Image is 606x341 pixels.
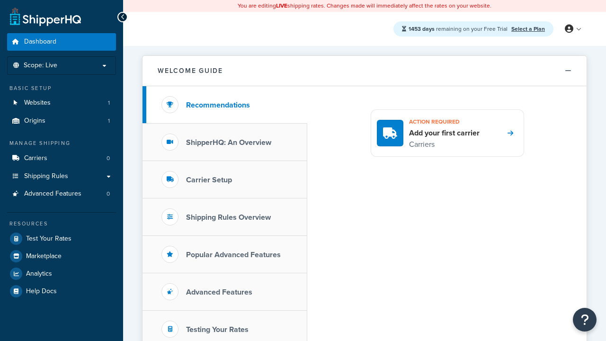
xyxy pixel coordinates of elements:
[186,251,281,259] h3: Popular Advanced Features
[409,138,480,151] p: Carriers
[24,190,81,198] span: Advanced Features
[186,101,250,109] h3: Recommendations
[108,117,110,125] span: 1
[7,150,116,167] li: Carriers
[7,139,116,147] div: Manage Shipping
[7,230,116,247] a: Test Your Rates
[7,185,116,203] li: Advanced Features
[107,190,110,198] span: 0
[7,112,116,130] a: Origins1
[7,94,116,112] li: Websites
[276,1,287,10] b: LIVE
[26,270,52,278] span: Analytics
[7,185,116,203] a: Advanced Features0
[26,287,57,296] span: Help Docs
[7,283,116,300] a: Help Docs
[511,25,545,33] a: Select a Plan
[24,62,57,70] span: Scope: Live
[409,25,435,33] strong: 1453 days
[7,168,116,185] a: Shipping Rules
[186,288,252,296] h3: Advanced Features
[186,213,271,222] h3: Shipping Rules Overview
[7,112,116,130] li: Origins
[186,325,249,334] h3: Testing Your Rates
[409,116,480,128] h3: Action required
[24,38,56,46] span: Dashboard
[409,128,480,138] h4: Add your first carrier
[26,235,71,243] span: Test Your Rates
[107,154,110,162] span: 0
[108,99,110,107] span: 1
[24,117,45,125] span: Origins
[7,248,116,265] a: Marketplace
[143,56,587,86] button: Welcome Guide
[24,172,68,180] span: Shipping Rules
[7,150,116,167] a: Carriers0
[409,25,509,33] span: remaining on your Free Trial
[7,265,116,282] a: Analytics
[158,67,223,74] h2: Welcome Guide
[186,176,232,184] h3: Carrier Setup
[24,99,51,107] span: Websites
[573,308,597,332] button: Open Resource Center
[186,138,271,147] h3: ShipperHQ: An Overview
[24,154,47,162] span: Carriers
[7,94,116,112] a: Websites1
[7,84,116,92] div: Basic Setup
[7,33,116,51] a: Dashboard
[26,252,62,260] span: Marketplace
[7,220,116,228] div: Resources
